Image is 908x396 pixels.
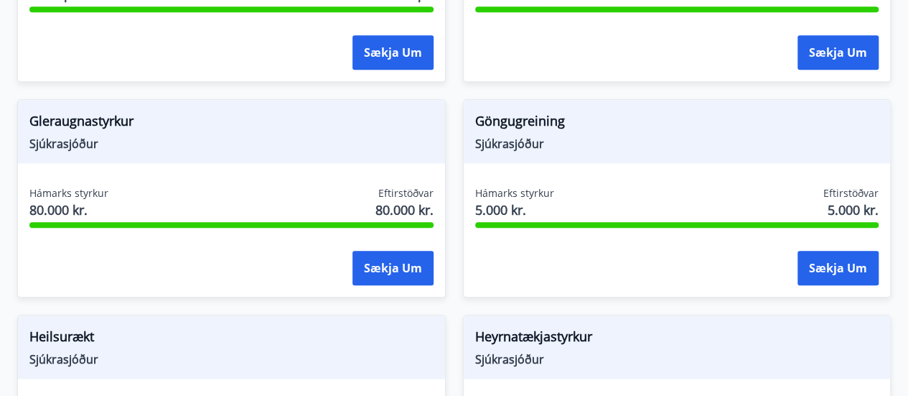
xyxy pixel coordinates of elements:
button: Sækja um [797,251,879,285]
button: Sækja um [797,35,879,70]
button: Sækja um [352,35,434,70]
span: Sjúkrasjóður [475,136,879,152]
span: 80.000 kr. [375,201,434,219]
span: Sjúkrasjóður [29,351,434,367]
span: Sjúkrasjóður [475,351,879,367]
span: Heilsurækt [29,327,434,351]
span: Heyrnatækjastyrkur [475,327,879,351]
span: Hámarks styrkur [475,186,554,201]
span: 5.000 kr. [475,201,554,219]
span: Hámarks styrkur [29,186,108,201]
span: 5.000 kr. [828,201,879,219]
button: Sækja um [352,251,434,285]
span: Eftirstöðvar [378,186,434,201]
span: 80.000 kr. [29,201,108,219]
span: Gleraugnastyrkur [29,111,434,136]
span: Göngugreining [475,111,879,136]
span: Eftirstöðvar [823,186,879,201]
span: Sjúkrasjóður [29,136,434,152]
